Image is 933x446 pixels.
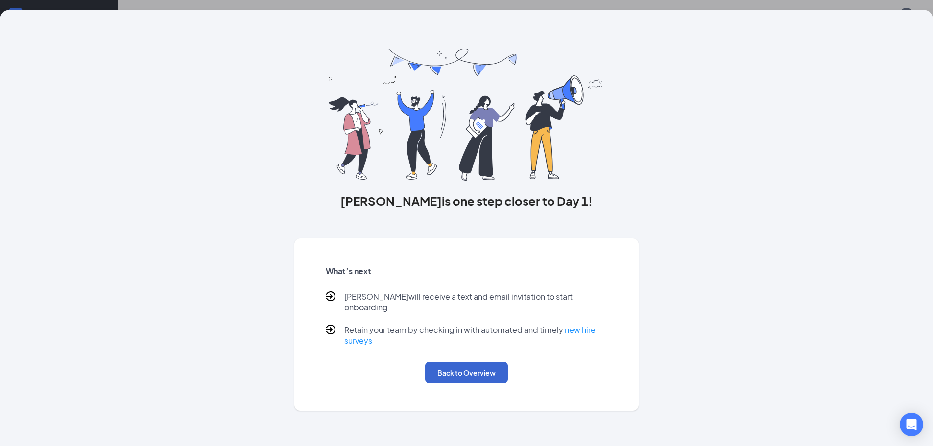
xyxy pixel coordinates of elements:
[425,362,508,383] button: Back to Overview
[326,266,608,277] h5: What’s next
[344,291,608,313] p: [PERSON_NAME] will receive a text and email invitation to start onboarding
[344,325,608,346] p: Retain your team by checking in with automated and timely
[344,325,596,346] a: new hire surveys
[294,192,639,209] h3: [PERSON_NAME] is one step closer to Day 1!
[900,413,923,436] div: Open Intercom Messenger
[329,49,604,181] img: you are all set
